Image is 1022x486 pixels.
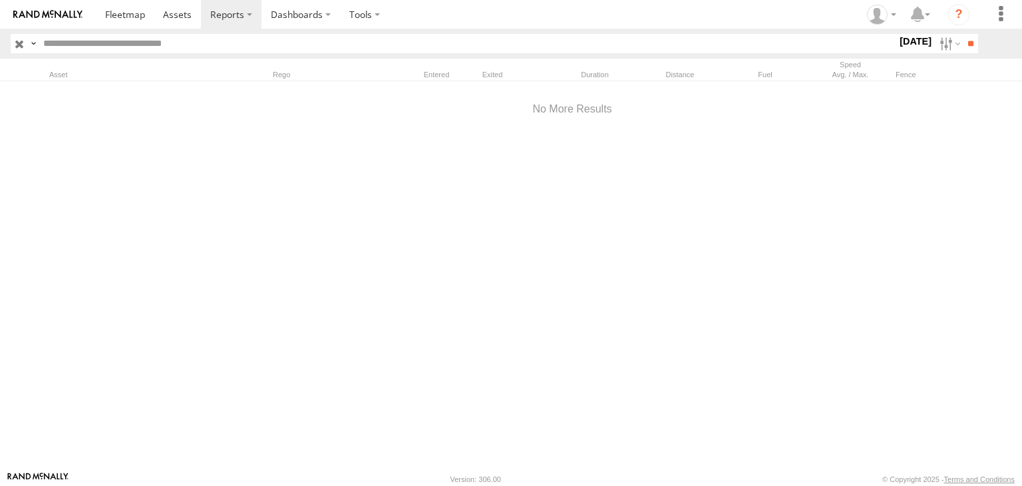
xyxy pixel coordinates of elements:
[450,475,501,483] div: Version: 306.00
[882,475,1015,483] div: © Copyright 2025 -
[640,70,720,79] div: Distance
[49,70,236,79] div: Asset
[934,34,963,53] label: Search Filter Options
[944,475,1015,483] a: Terms and Conditions
[725,70,805,79] div: Fuel
[13,10,83,19] img: rand-logo.svg
[948,4,969,25] i: ?
[862,5,901,25] div: Zulema McIntosch
[467,70,518,79] div: Exited
[555,70,635,79] div: Duration
[897,34,934,49] label: [DATE]
[411,70,462,79] div: Entered
[28,34,39,53] label: Search Query
[273,70,406,79] div: Rego
[7,473,69,486] a: Visit our Website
